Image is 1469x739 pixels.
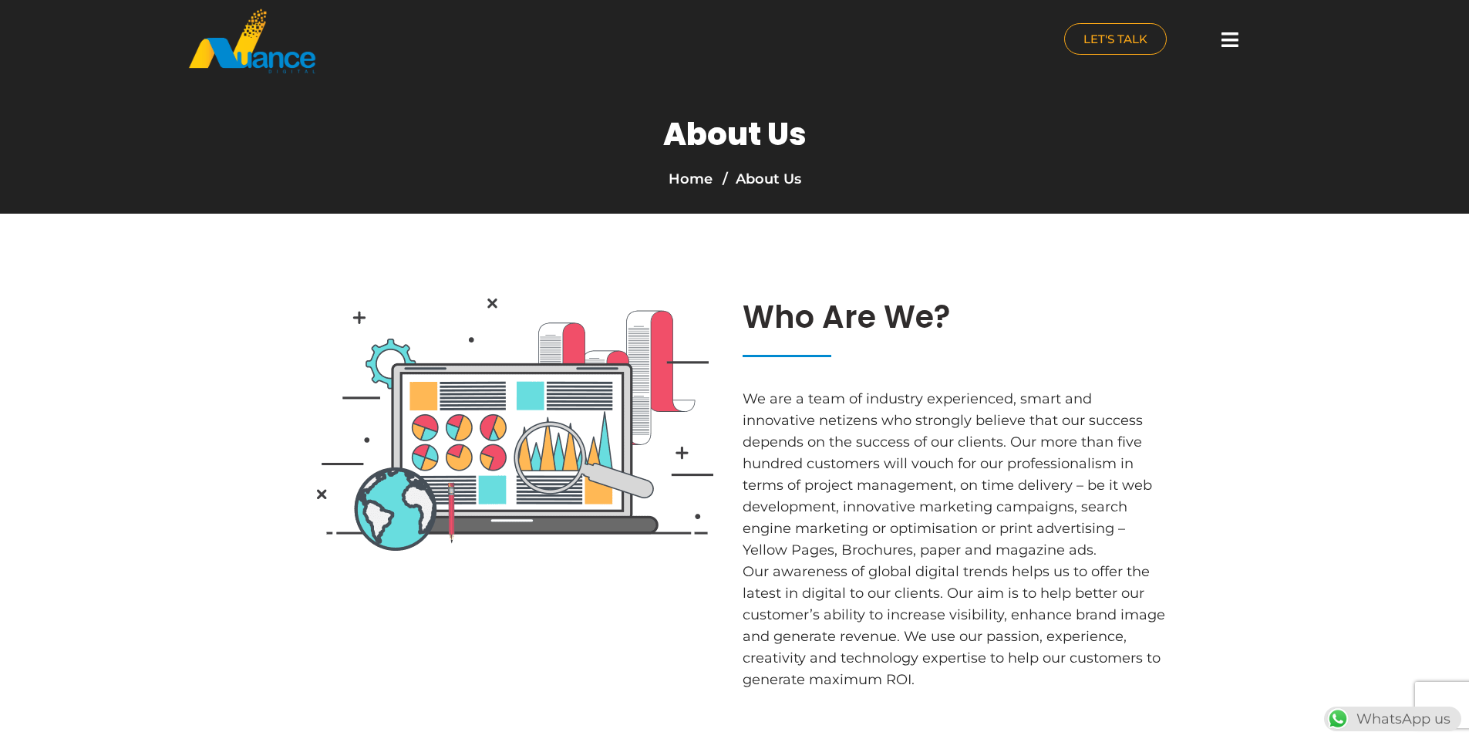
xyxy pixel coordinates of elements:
a: WhatsAppWhatsApp us [1324,710,1461,727]
div: WhatsApp us [1324,707,1461,731]
a: LET'S TALK [1064,23,1167,55]
p: Our awareness of global digital trends helps us to offer the latest in digital to our clients. Ou... [743,561,1167,690]
a: Home [669,170,713,187]
p: We are a team of industry experienced, smart and innovative netizens who strongly believe that ou... [743,388,1167,561]
span: LET'S TALK [1083,33,1147,45]
h1: About Us [663,116,807,153]
li: About Us [719,168,801,190]
a: nuance-qatar_logo [187,8,727,75]
img: nuance-qatar_logo [187,8,317,75]
img: WhatsApp [1326,707,1350,731]
h2: Who Are We? [743,299,1167,336]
